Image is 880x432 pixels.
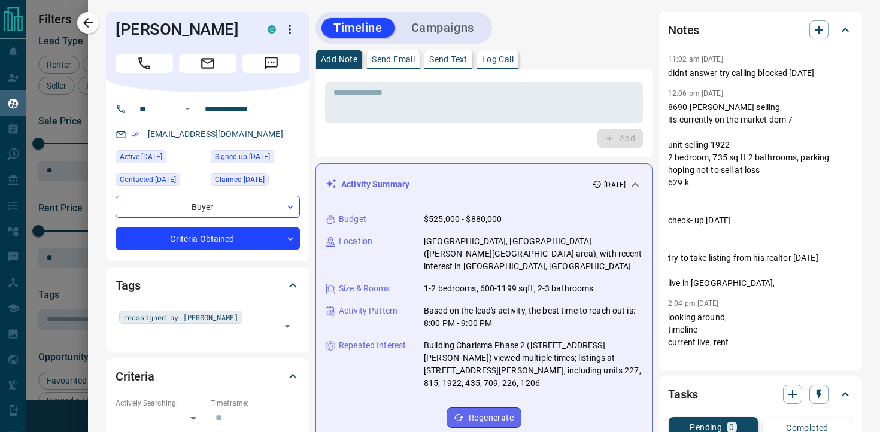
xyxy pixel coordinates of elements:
p: Send Text [429,55,468,63]
button: Open [279,318,296,334]
p: Building Charisma Phase 2 ([STREET_ADDRESS][PERSON_NAME]) viewed multiple times; listings at [STR... [424,339,642,390]
div: Tue Oct 14 2025 [116,173,205,190]
a: [EMAIL_ADDRESS][DOMAIN_NAME] [148,129,283,139]
span: Signed up [DATE] [215,151,270,163]
span: Email [179,54,236,73]
span: reassigned by [PERSON_NAME] [123,311,238,323]
p: didnt answer try calling blocked [DATE] [668,67,852,80]
button: Campaigns [399,18,486,38]
p: 2:04 pm [DATE] [668,299,719,308]
div: Criteria [116,362,300,391]
p: Timeframe: [211,398,300,409]
div: condos.ca [268,25,276,34]
h2: Tasks [668,385,698,404]
p: $525,000 - $880,000 [424,213,502,226]
p: Location [339,235,372,248]
button: Open [180,102,195,116]
p: Budget [339,213,366,226]
h2: Notes [668,20,699,39]
div: Activity Summary[DATE] [326,174,642,196]
div: Tue Oct 14 2025 [116,150,205,167]
span: Contacted [DATE] [120,174,176,185]
p: [DATE] [604,180,626,190]
p: 11:02 am [DATE] [668,55,723,63]
p: Size & Rooms [339,282,390,295]
p: Pending [690,423,722,431]
div: Notes [668,16,852,44]
p: looking around, timeline current live, rent send contact info via email not ready yet [668,311,852,387]
h1: [PERSON_NAME] [116,20,250,39]
span: Message [242,54,300,73]
p: Completed [786,424,829,432]
p: [GEOGRAPHIC_DATA], [GEOGRAPHIC_DATA] ([PERSON_NAME][GEOGRAPHIC_DATA] area), with recent interest ... [424,235,642,273]
div: Criteria Obtained [116,227,300,250]
div: Tags [116,271,300,300]
p: Add Note [321,55,357,63]
p: 0 [729,423,734,431]
p: Activity Summary [341,178,409,191]
h2: Criteria [116,367,154,386]
span: Active [DATE] [120,151,162,163]
p: Log Call [482,55,514,63]
p: Actively Searching: [116,398,205,409]
h2: Tags [116,276,140,295]
p: Based on the lead's activity, the best time to reach out is: 8:00 PM - 9:00 PM [424,305,642,330]
div: Buyer [116,196,300,218]
button: Regenerate [447,407,521,428]
p: Send Email [372,55,415,63]
p: 1-2 bedrooms, 600-1199 sqft, 2-3 bathrooms [424,282,594,295]
p: Repeated Interest [339,339,406,352]
p: Activity Pattern [339,305,397,317]
div: Fri Jun 14 2024 [211,150,300,167]
span: Claimed [DATE] [215,174,265,185]
p: 12:06 pm [DATE] [668,89,723,98]
span: Call [116,54,173,73]
svg: Email Verified [131,130,139,139]
div: Tasks [668,380,852,409]
button: Timeline [321,18,395,38]
p: 8690 [PERSON_NAME] selling, its currently on the market dom 7 unit selling 1922 2 bedroom, 735 sq... [668,101,852,290]
div: Thu Jul 18 2024 [211,173,300,190]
